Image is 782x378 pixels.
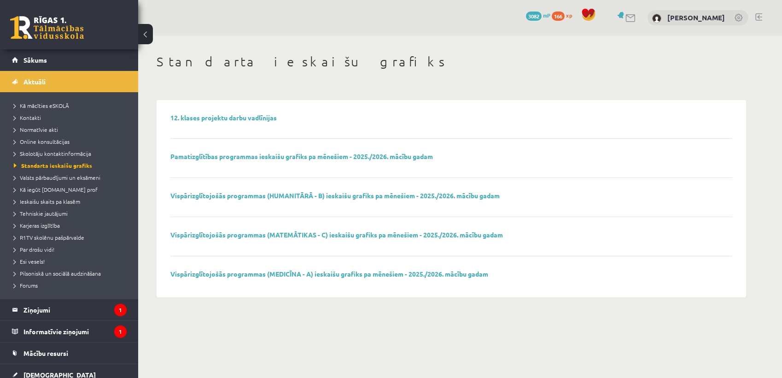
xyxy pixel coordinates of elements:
[14,209,129,218] a: Tehniskie jautājumi
[10,16,84,39] a: Rīgas 1. Tālmācības vidusskola
[14,114,41,121] span: Kontakti
[12,321,127,342] a: Informatīvie ziņojumi1
[170,113,277,122] a: 12. klases projektu darbu vadlīnijas
[566,12,572,19] span: xp
[14,126,58,133] span: Normatīvie akti
[157,54,746,70] h1: Standarta ieskaišu grafiks
[14,269,129,278] a: Pilsoniskā un sociālā audzināšana
[667,13,725,22] a: [PERSON_NAME]
[14,113,129,122] a: Kontakti
[23,321,127,342] legend: Informatīvie ziņojumi
[14,162,92,169] span: Standarta ieskaišu grafiks
[170,191,500,200] a: Vispārizglītojošās programmas (HUMANITĀRĀ - B) ieskaišu grafiks pa mēnešiem - 2025./2026. mācību ...
[14,281,129,289] a: Forums
[543,12,550,19] span: mP
[14,173,129,182] a: Valsts pārbaudījumi un eksāmeni
[12,299,127,320] a: Ziņojumi1
[23,299,127,320] legend: Ziņojumi
[12,49,127,71] a: Sākums
[14,138,70,145] span: Online konsultācijas
[114,325,127,338] i: 1
[526,12,550,19] a: 3082 mP
[12,71,127,92] a: Aktuāli
[14,258,45,265] span: Esi vesels!
[652,14,661,23] img: Ieva Bringina
[14,234,84,241] span: R1TV skolēnu pašpārvalde
[170,230,503,239] a: Vispārizglītojošās programmas (MATEMĀTIKAS - C) ieskaišu grafiks pa mēnešiem - 2025./2026. mācību...
[14,137,129,146] a: Online konsultācijas
[14,149,129,158] a: Skolotāju kontaktinformācija
[114,304,127,316] i: 1
[552,12,565,21] span: 166
[14,210,68,217] span: Tehniskie jautājumi
[12,343,127,364] a: Mācību resursi
[14,222,60,229] span: Karjeras izglītība
[23,56,47,64] span: Sākums
[14,125,129,134] a: Normatīvie akti
[14,185,129,194] a: Kā iegūt [DOMAIN_NAME] prof
[14,282,38,289] span: Forums
[14,246,54,253] span: Par drošu vidi!
[14,161,129,170] a: Standarta ieskaišu grafiks
[14,198,80,205] span: Ieskaišu skaits pa klasēm
[23,77,46,86] span: Aktuāli
[14,221,129,230] a: Karjeras izglītība
[170,152,433,160] a: Pamatizglītības programmas ieskaišu grafiks pa mēnešiem - 2025./2026. mācību gadam
[14,101,129,110] a: Kā mācīties eSKOLĀ
[14,102,69,109] span: Kā mācīties eSKOLĀ
[14,186,98,193] span: Kā iegūt [DOMAIN_NAME] prof
[14,257,129,266] a: Esi vesels!
[23,349,68,357] span: Mācību resursi
[14,150,91,157] span: Skolotāju kontaktinformācija
[14,197,129,206] a: Ieskaišu skaits pa klasēm
[14,174,100,181] span: Valsts pārbaudījumi un eksāmeni
[14,270,101,277] span: Pilsoniskā un sociālā audzināšana
[14,233,129,242] a: R1TV skolēnu pašpārvalde
[552,12,577,19] a: 166 xp
[526,12,542,21] span: 3082
[14,245,129,254] a: Par drošu vidi!
[170,270,488,278] a: Vispārizglītojošās programmas (MEDICĪNA - A) ieskaišu grafiks pa mēnešiem - 2025./2026. mācību gadam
